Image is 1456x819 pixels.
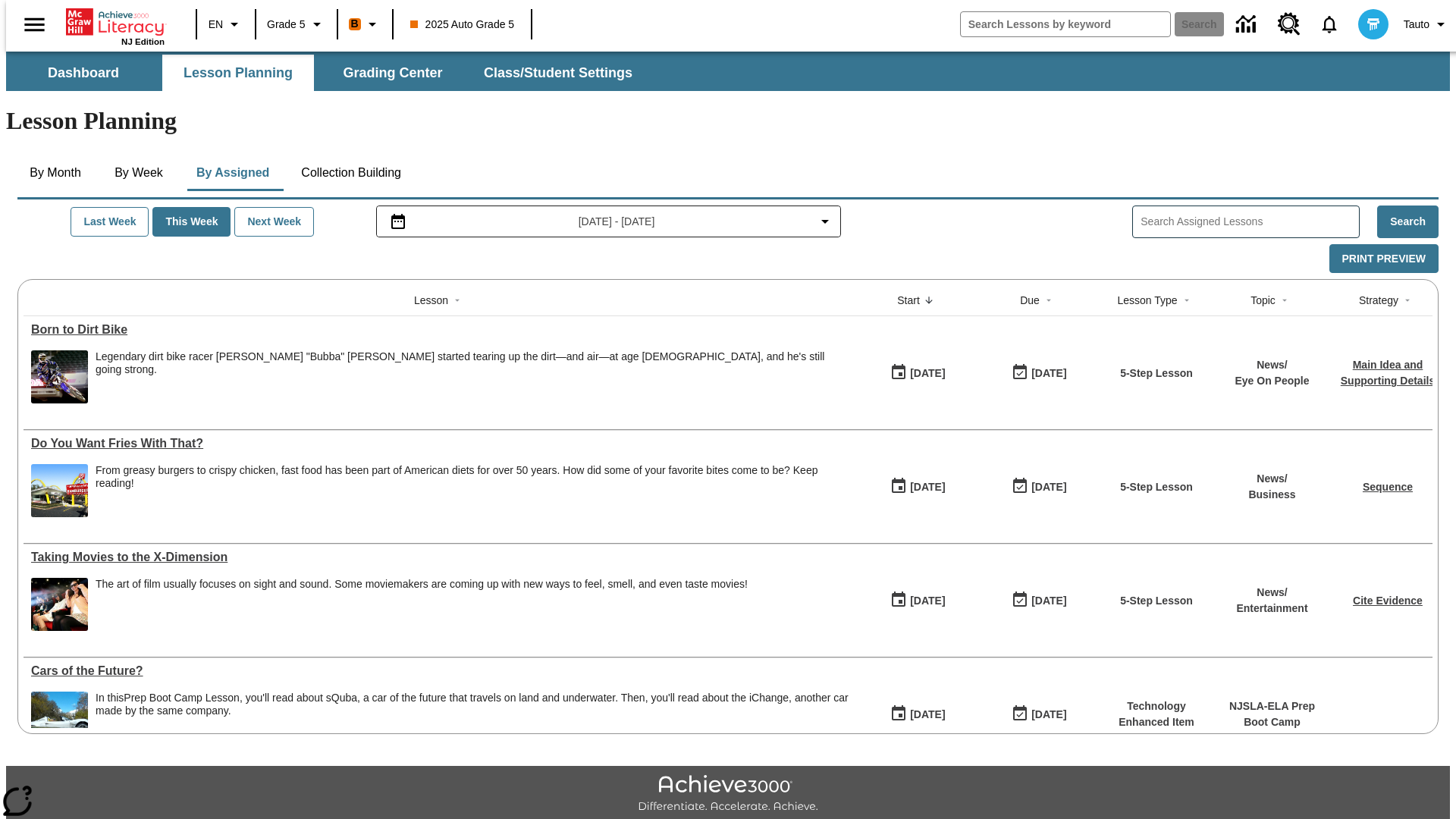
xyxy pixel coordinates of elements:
[96,464,849,517] div: From greasy burgers to crispy chicken, fast food has been part of American diets for over 50 year...
[261,11,332,38] button: Grade: Grade 5, Select a grade
[31,578,88,631] img: Panel in front of the seats sprays water mist to the happy audience at a 4DX-equipped theater.
[96,692,849,717] testabrev: Prep Boot Camp Lesson, you'll read about sQuba, a car of the future that travels on land and unde...
[910,705,945,724] div: [DATE]
[234,207,314,237] button: Next Week
[1020,293,1040,308] div: Due
[96,464,849,490] div: From greasy burgers to crispy chicken, fast food has been part of American diets for over 50 year...
[1276,291,1294,309] button: Sort
[1107,698,1206,730] p: Technology Enhanced Item
[1236,601,1307,617] p: Entertainment
[1353,595,1423,607] a: Cite Evidence
[209,17,223,33] span: EN
[96,350,849,403] div: Legendary dirt bike racer James "Bubba" Stewart started tearing up the dirt—and air—at age 4, and...
[31,664,849,678] div: Cars of the Future?
[17,155,93,191] button: By Month
[1377,206,1439,238] button: Search
[885,586,950,615] button: 08/18/25: First time the lesson was available
[1120,479,1193,495] p: 5-Step Lesson
[66,5,165,46] div: Home
[184,155,281,191] button: By Assigned
[121,37,165,46] span: NJ Edition
[1006,472,1072,501] button: 08/19/25: Last day the lesson can be accessed
[6,55,646,91] div: SubNavbar
[961,12,1170,36] input: search field
[317,55,469,91] button: Grading Center
[1178,291,1196,309] button: Sort
[1248,487,1295,503] p: Business
[1236,585,1307,601] p: News /
[343,11,388,38] button: Boost Class color is orange. Change class color
[897,293,920,308] div: Start
[1248,471,1295,487] p: News /
[1227,4,1269,45] a: Data Center
[1269,4,1310,45] a: Resource Center, Will open in new tab
[162,55,314,91] button: Lesson Planning
[1310,5,1349,44] a: Notifications
[96,350,849,376] div: Legendary dirt bike racer [PERSON_NAME] "Bubba" [PERSON_NAME] started tearing up the dirt—and air...
[910,364,945,383] div: [DATE]
[1235,357,1309,373] p: News /
[6,52,1450,91] div: SubNavbar
[885,359,950,388] button: 08/19/25: First time the lesson was available
[1359,293,1398,308] div: Strategy
[1031,705,1066,724] div: [DATE]
[1117,293,1177,308] div: Lesson Type
[1006,586,1072,615] button: 08/24/25: Last day the lesson can be accessed
[885,472,950,501] button: 08/19/25: First time the lesson was available
[1398,11,1456,38] button: Profile/Settings
[414,293,448,308] div: Lesson
[816,212,834,231] svg: Collapse Date Range Filter
[31,323,849,337] a: Born to Dirt Bike, Lessons
[1031,591,1066,610] div: [DATE]
[31,551,849,564] div: Taking Movies to the X-Dimension
[910,478,945,497] div: [DATE]
[1398,291,1417,309] button: Sort
[101,155,177,191] button: By Week
[1329,244,1439,274] button: Print Preview
[410,17,515,33] span: 2025 Auto Grade 5
[448,291,466,309] button: Sort
[66,7,165,37] a: Home
[920,291,938,309] button: Sort
[12,2,57,47] button: Open side menu
[152,207,231,237] button: This Week
[31,350,88,403] img: Motocross racer James Stewart flies through the air on his dirt bike.
[96,578,748,591] p: The art of film usually focuses on sight and sound. Some moviemakers are coming up with new ways ...
[1235,373,1309,389] p: Eye On People
[202,11,250,38] button: Language: EN, Select a language
[1040,291,1058,309] button: Sort
[351,14,359,33] span: B
[1006,700,1072,729] button: 08/01/26: Last day the lesson can be accessed
[289,155,413,191] button: Collection Building
[31,551,849,564] a: Taking Movies to the X-Dimension, Lessons
[1120,366,1193,381] p: 5-Step Lesson
[31,323,849,337] div: Born to Dirt Bike
[579,214,655,230] span: [DATE] - [DATE]
[383,212,835,231] button: Select the date range menu item
[267,17,306,33] span: Grade 5
[96,692,849,717] div: In this
[1031,364,1066,383] div: [DATE]
[1358,9,1389,39] img: avatar image
[31,464,88,517] img: One of the first McDonald's stores, with the iconic red sign and golden arches.
[96,578,748,631] div: The art of film usually focuses on sight and sound. Some moviemakers are coming up with new ways ...
[1341,359,1435,387] a: Main Idea and Supporting Details
[472,55,645,91] button: Class/Student Settings
[1141,211,1359,233] input: Search Assigned Lessons
[96,692,849,745] div: In this Prep Boot Camp Lesson, you'll read about sQuba, a car of the future that travels on land ...
[31,437,849,450] a: Do You Want Fries With That?, Lessons
[1120,593,1193,609] p: 5-Step Lesson
[31,664,849,678] a: Cars of the Future? , Lessons
[1363,481,1413,493] a: Sequence
[71,207,149,237] button: Last Week
[1031,478,1066,497] div: [DATE]
[6,107,1450,135] h1: Lesson Planning
[910,591,945,610] div: [DATE]
[1349,5,1398,44] button: Select a new avatar
[1221,698,1323,730] p: NJSLA-ELA Prep Boot Camp
[1250,293,1276,308] div: Topic
[1006,359,1072,388] button: 08/19/25: Last day the lesson can be accessed
[1404,17,1429,33] span: Tauto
